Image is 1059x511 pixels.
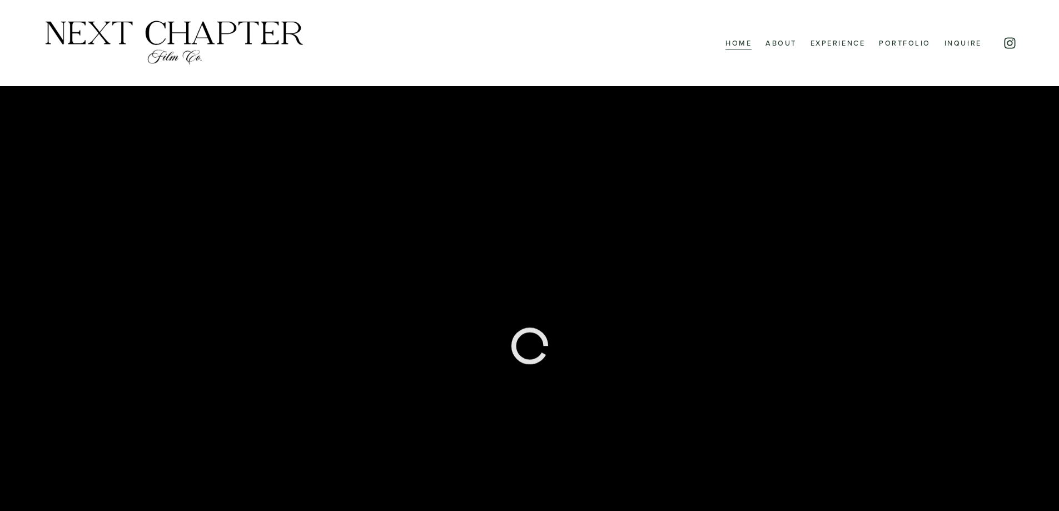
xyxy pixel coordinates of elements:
[1003,36,1017,50] a: Instagram
[725,36,752,50] a: Home
[811,36,866,50] a: Experience
[879,36,931,50] a: Portfolio
[42,19,306,67] img: Next Chapter Film Co.
[944,36,982,50] a: Inquire
[765,36,797,50] a: About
